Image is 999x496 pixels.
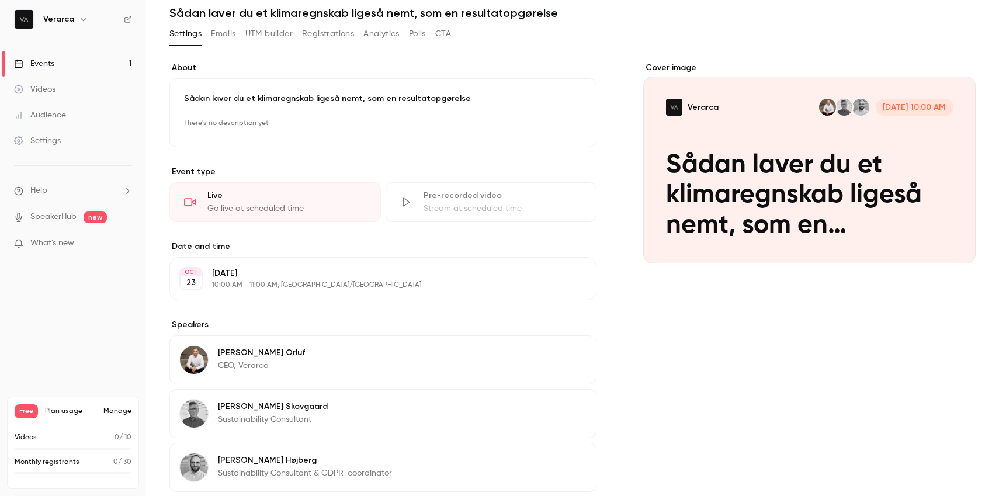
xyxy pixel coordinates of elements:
div: Settings [14,135,61,147]
span: Help [30,185,47,197]
p: Sådan laver du et klimaregnskab ligeså nemt, som en resultatopgørelse [184,93,582,105]
div: Søren Orluf[PERSON_NAME] OrlufCEO, Verarca [169,335,596,384]
img: Verarca [15,10,33,29]
li: help-dropdown-opener [14,185,132,197]
p: 10:00 AM - 11:00 AM, [GEOGRAPHIC_DATA]/[GEOGRAPHIC_DATA] [212,280,535,290]
h1: Sådan laver du et klimaregnskab ligeså nemt, som en resultatopgørelse [169,6,976,20]
button: CTA [435,25,451,43]
section: Cover image [643,62,976,263]
p: Sustainability Consultant & GDPR-coordinator [218,467,392,479]
div: OCT [181,268,202,276]
p: [PERSON_NAME] Højberg [218,455,392,466]
img: Søren Orluf [180,346,208,374]
div: LiveGo live at scheduled time [169,182,381,222]
div: Go live at scheduled time [207,203,366,214]
p: [DATE] [212,268,535,279]
button: UTM builder [245,25,293,43]
p: [PERSON_NAME] Orluf [218,347,305,359]
div: Dan Skovgaard[PERSON_NAME] SkovgaardSustainability Consultant [169,389,596,438]
div: Live [207,190,366,202]
img: Dan Skovgaard [180,400,208,428]
p: Monthly registrants [15,457,79,467]
button: Registrations [302,25,354,43]
label: Speakers [169,319,596,331]
div: Videos [14,84,56,95]
p: [PERSON_NAME] Skovgaard [218,401,328,412]
a: Manage [103,407,131,416]
button: Analytics [363,25,400,43]
button: Settings [169,25,202,43]
span: What's new [30,237,74,249]
div: Pre-recorded videoStream at scheduled time [386,182,597,222]
span: new [84,211,107,223]
label: About [169,62,596,74]
iframe: Noticeable Trigger [118,238,132,249]
div: Audience [14,109,66,121]
div: Events [14,58,54,70]
label: Cover image [643,62,976,74]
img: Søren Højberg [180,453,208,481]
button: Emails [211,25,235,43]
p: Event type [169,166,596,178]
p: CEO, Verarca [218,360,305,372]
h6: Verarca [43,13,74,25]
button: Polls [409,25,426,43]
p: / 30 [113,457,131,467]
p: 23 [186,277,196,289]
label: Date and time [169,241,596,252]
a: SpeakerHub [30,211,77,223]
p: Videos [15,432,37,443]
p: Sustainability Consultant [218,414,328,425]
p: There's no description yet [184,114,582,133]
div: Stream at scheduled time [424,203,582,214]
span: 0 [115,434,119,441]
div: Pre-recorded video [424,190,582,202]
span: 0 [113,459,118,466]
div: Søren Højberg[PERSON_NAME] HøjbergSustainability Consultant & GDPR-coordinator [169,443,596,492]
p: / 10 [115,432,131,443]
span: Free [15,404,38,418]
span: Plan usage [45,407,96,416]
